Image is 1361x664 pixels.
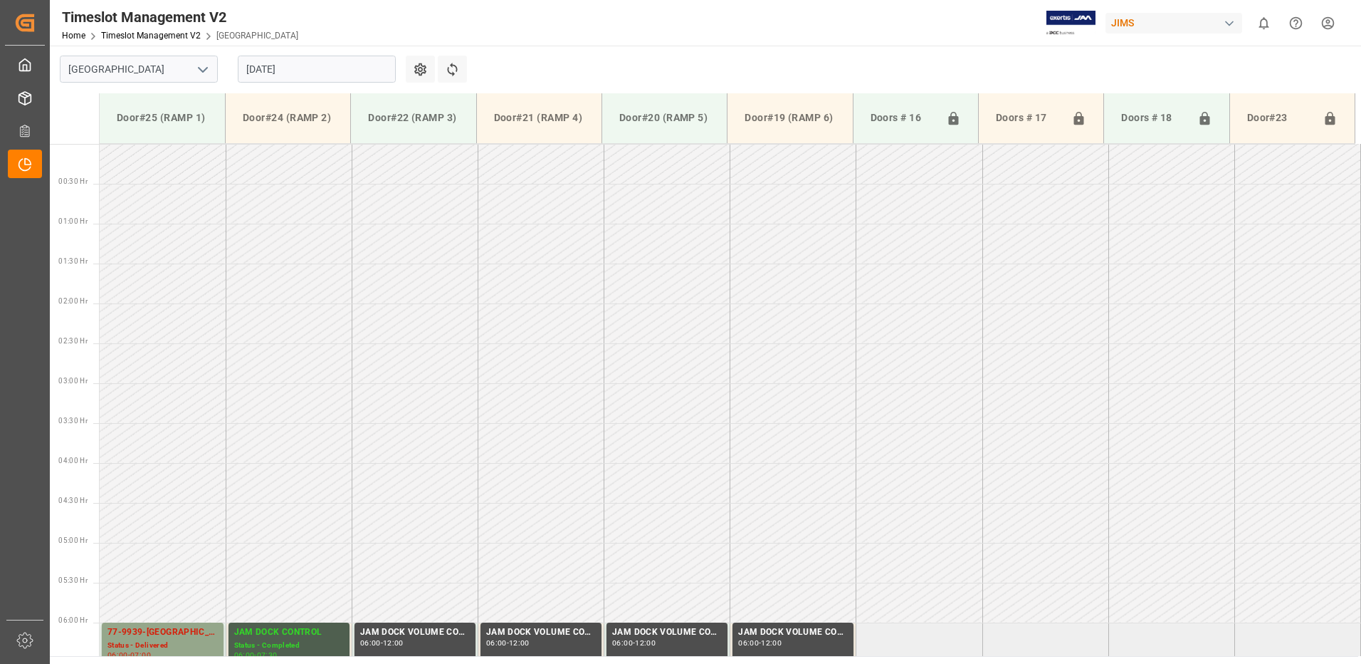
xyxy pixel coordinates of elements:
[58,616,88,624] span: 06:00 Hr
[1241,105,1317,132] div: Door#23
[761,640,782,646] div: 12:00
[486,626,596,640] div: JAM DOCK VOLUME CONTROL
[101,31,201,41] a: Timeslot Management V2
[383,640,404,646] div: 12:00
[238,56,396,83] input: DD.MM.YYYY
[635,640,656,646] div: 12:00
[612,626,722,640] div: JAM DOCK VOLUME CONTROL
[58,497,88,504] span: 04:30 Hr
[58,576,88,584] span: 05:30 Hr
[1248,7,1280,39] button: show 0 new notifications
[107,652,128,658] div: 06:00
[633,640,635,646] div: -
[1105,13,1242,33] div: JIMS
[128,652,130,658] div: -
[191,58,213,81] button: open menu
[234,626,344,640] div: JAM DOCK CONTROL
[111,105,214,131] div: Door#25 (RAMP 1)
[507,640,509,646] div: -
[488,105,590,131] div: Door#21 (RAMP 4)
[58,417,88,425] span: 03:30 Hr
[738,640,759,646] div: 06:00
[58,217,88,225] span: 01:00 Hr
[759,640,761,646] div: -
[381,640,383,646] div: -
[58,536,88,544] span: 05:00 Hr
[107,640,218,652] div: Status - Delivered
[257,652,278,658] div: 07:30
[362,105,464,131] div: Door#22 (RAMP 3)
[990,105,1066,132] div: Doors # 17
[865,105,940,132] div: Doors # 16
[614,105,715,131] div: Door#20 (RAMP 5)
[60,56,218,83] input: Type to search/select
[739,105,841,131] div: Door#19 (RAMP 6)
[107,626,218,640] div: 77-9939-[GEOGRAPHIC_DATA]
[486,640,507,646] div: 06:00
[360,640,381,646] div: 06:00
[1280,7,1312,39] button: Help Center
[1046,11,1095,36] img: Exertis%20JAM%20-%20Email%20Logo.jpg_1722504956.jpg
[509,640,530,646] div: 12:00
[234,652,255,658] div: 06:00
[254,652,256,658] div: -
[58,257,88,265] span: 01:30 Hr
[58,457,88,465] span: 04:00 Hr
[62,6,298,28] div: Timeslot Management V2
[1105,9,1248,36] button: JIMS
[58,337,88,345] span: 02:30 Hr
[130,652,151,658] div: 07:00
[58,177,88,185] span: 00:30 Hr
[58,377,88,385] span: 03:00 Hr
[1115,105,1191,132] div: Doors # 18
[360,626,470,640] div: JAM DOCK VOLUME CONTROL
[612,640,633,646] div: 06:00
[58,297,88,305] span: 02:00 Hr
[234,640,344,652] div: Status - Completed
[738,626,848,640] div: JAM DOCK VOLUME CONTROL
[62,31,85,41] a: Home
[237,105,339,131] div: Door#24 (RAMP 2)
